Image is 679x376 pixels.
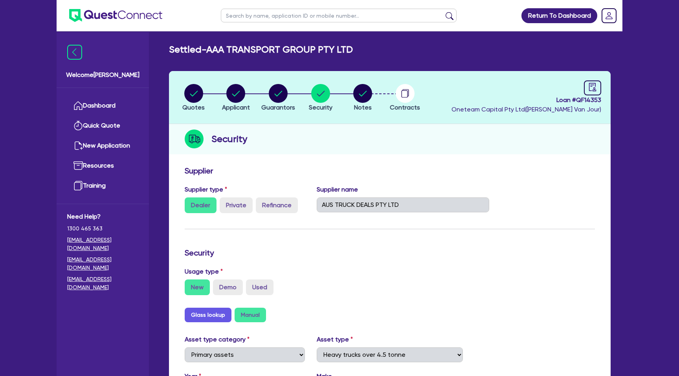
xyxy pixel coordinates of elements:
label: New [185,279,210,295]
label: Asset type [317,335,353,344]
img: icon-menu-close [67,45,82,60]
label: Supplier name [317,185,358,194]
span: Quotes [182,104,205,111]
button: Guarantors [261,84,295,113]
label: Used [246,279,273,295]
a: Dropdown toggle [599,5,619,26]
label: Demo [213,279,243,295]
a: Training [67,176,138,196]
h3: Security [185,248,595,257]
img: quest-connect-logo-blue [69,9,162,22]
button: Security [308,84,333,113]
button: Glass lookup [185,308,231,322]
a: [EMAIL_ADDRESS][DOMAIN_NAME] [67,256,138,272]
h2: Settled - AAA TRANSPORT GROUP PTY LTD [169,44,353,55]
span: Guarantors [261,104,295,111]
span: Security [309,104,332,111]
img: step-icon [185,130,204,148]
button: Contracts [389,84,420,113]
button: Quotes [182,84,205,113]
span: Loan # QF14353 [451,95,601,105]
span: Applicant [222,104,250,111]
button: Notes [353,84,373,113]
label: Asset type category [185,335,250,344]
a: audit [584,80,601,95]
span: audit [588,83,597,91]
button: Manual [235,308,266,322]
img: quick-quote [73,121,83,130]
span: 1300 465 363 [67,225,138,233]
h3: Supplier [185,166,595,175]
label: Refinance [256,197,298,213]
img: resources [73,161,83,170]
button: Applicant [222,84,250,113]
a: Dashboard [67,96,138,116]
img: training [73,181,83,190]
input: Search by name, application ID or mobile number... [221,9,457,22]
a: Resources [67,156,138,176]
img: new-application [73,141,83,150]
span: Notes [354,104,372,111]
span: Need Help? [67,212,138,221]
span: Oneteam Capital Pty Ltd ( [PERSON_NAME] Van Jour ) [451,106,601,113]
a: New Application [67,136,138,156]
h2: Security [211,132,247,146]
a: [EMAIL_ADDRESS][DOMAIN_NAME] [67,275,138,292]
a: Quick Quote [67,116,138,136]
span: Contracts [390,104,420,111]
span: Welcome [PERSON_NAME] [66,70,139,80]
a: [EMAIL_ADDRESS][DOMAIN_NAME] [67,236,138,252]
label: Supplier type [185,185,227,194]
a: Return To Dashboard [521,8,597,23]
label: Usage type [185,267,223,276]
label: Dealer [185,197,217,213]
label: Private [220,197,253,213]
